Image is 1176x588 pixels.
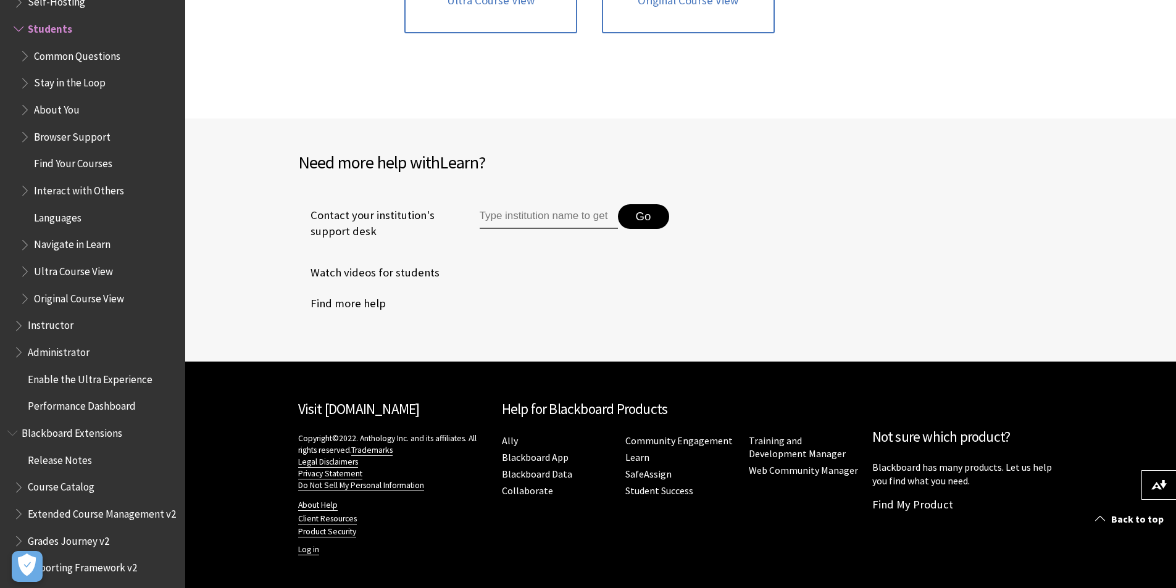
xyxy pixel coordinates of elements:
a: Find more help [298,294,386,313]
span: Original Course View [34,288,124,305]
a: Client Resources [298,513,357,524]
span: Reporting Framework v2 [28,557,137,574]
span: Stay in the Loop [34,73,106,89]
span: Release Notes [28,450,92,466]
span: Learn [440,151,478,173]
span: Navigate in Learn [34,234,111,251]
span: Enable the Ultra Experience [28,369,152,386]
a: Back to top [1086,508,1176,531]
span: Find Your Courses [34,154,112,170]
button: Go [618,204,669,229]
a: Collaborate [502,484,553,497]
a: Do Not Sell My Personal Information [298,480,424,491]
span: Common Questions [34,46,120,62]
a: Find My Product [872,497,953,511]
button: Open Preferences [12,551,43,582]
a: Training and Development Manager [749,434,846,460]
p: Blackboard has many products. Let us help you find what you need. [872,460,1064,488]
span: Extended Course Management v2 [28,503,176,520]
h2: Need more help with ? [298,149,681,175]
h2: Help for Blackboard Products [502,399,860,420]
span: Instructor [28,315,73,332]
span: Blackboard Extensions [22,423,122,439]
a: SafeAssign [625,468,672,481]
a: Student Success [625,484,693,497]
h2: Not sure which product? [872,426,1064,448]
span: Contact your institution's support desk [298,207,451,239]
span: Grades Journey v2 [28,531,109,547]
span: Languages [34,207,81,224]
span: About You [34,99,80,116]
a: Community Engagement [625,434,733,447]
a: Ally [502,434,518,447]
a: Privacy Statement [298,468,362,479]
a: Legal Disclaimers [298,457,358,468]
a: Trademarks [351,445,393,456]
span: Students [28,19,72,35]
span: Interact with Others [34,180,124,197]
span: Browser Support [34,126,111,143]
a: Learn [625,451,649,464]
a: Blackboard Data [502,468,572,481]
a: Web Community Manager [749,464,858,477]
span: Administrator [28,342,90,358]
input: Type institution name to get support [480,204,618,229]
a: Visit [DOMAIN_NAME] [298,400,420,418]
a: Product Security [298,526,356,537]
p: Copyright©2022. Anthology Inc. and its affiliates. All rights reserved. [298,433,490,491]
a: Blackboard App [502,451,569,464]
a: Watch videos for students [298,263,440,282]
span: Performance Dashboard [28,396,136,413]
a: Log in [298,544,319,555]
span: Course Catalog [28,477,94,494]
span: Ultra Course View [34,261,113,278]
a: About Help [298,500,338,511]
